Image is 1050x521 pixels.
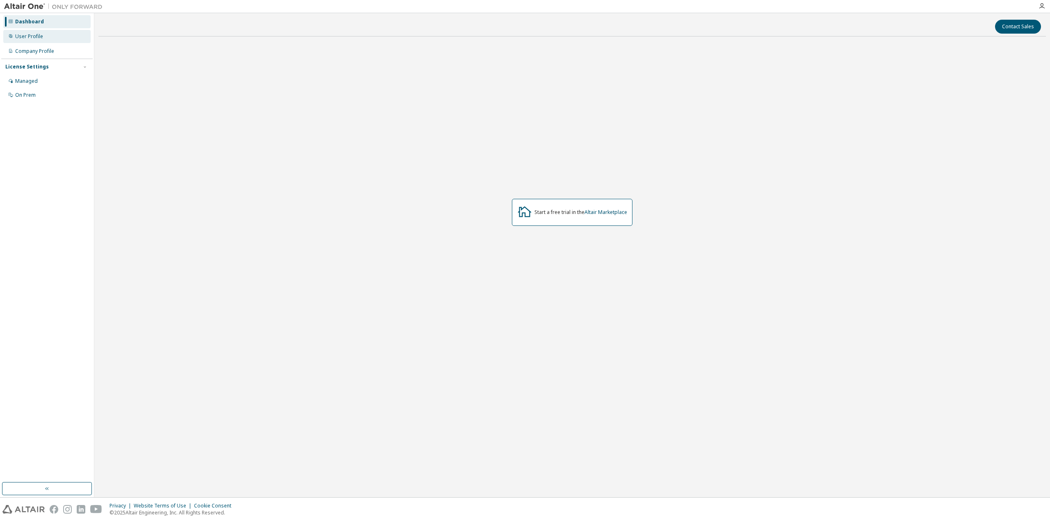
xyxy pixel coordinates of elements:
img: youtube.svg [90,505,102,514]
div: Managed [15,78,38,84]
div: Privacy [110,503,134,509]
a: Altair Marketplace [584,209,627,216]
div: Company Profile [15,48,54,55]
p: © 2025 Altair Engineering, Inc. All Rights Reserved. [110,509,236,516]
div: Start a free trial in the [534,209,627,216]
div: Website Terms of Use [134,503,194,509]
img: instagram.svg [63,505,72,514]
div: Cookie Consent [194,503,236,509]
div: Dashboard [15,18,44,25]
button: Contact Sales [995,20,1041,34]
img: facebook.svg [50,505,58,514]
div: User Profile [15,33,43,40]
img: Altair One [4,2,107,11]
img: linkedin.svg [77,505,85,514]
div: License Settings [5,64,49,70]
div: On Prem [15,92,36,98]
img: altair_logo.svg [2,505,45,514]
